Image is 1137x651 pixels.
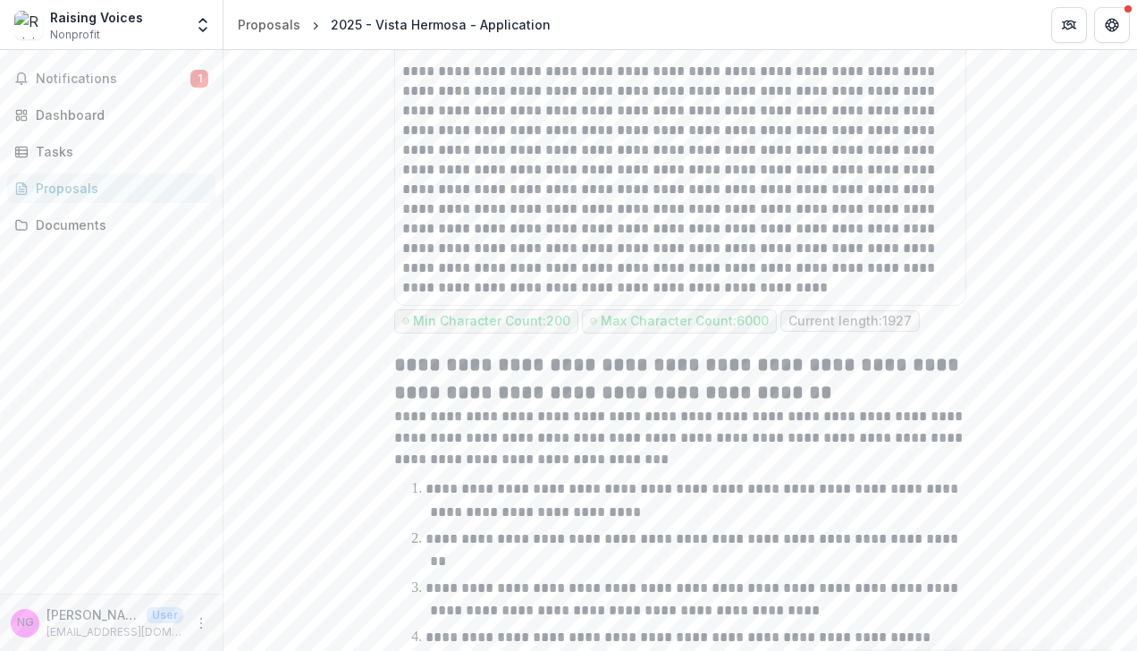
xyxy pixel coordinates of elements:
a: Documents [7,210,215,240]
a: Proposals [7,173,215,203]
button: Get Help [1094,7,1130,43]
p: [EMAIL_ADDRESS][DOMAIN_NAME] [46,624,183,640]
nav: breadcrumb [231,12,558,38]
button: More [190,613,212,634]
img: Raising Voices [14,11,43,39]
p: User [147,607,183,623]
div: 2025 - Vista Hermosa - Application [331,15,551,34]
p: [PERSON_NAME] [46,605,139,624]
a: Tasks [7,137,215,166]
div: Proposals [36,179,201,198]
span: 1 [190,70,208,88]
div: Dashboard [36,106,201,124]
div: Raising Voices [50,8,143,27]
p: Min Character Count: 200 [413,314,570,329]
div: Proposals [238,15,300,34]
div: Tasks [36,142,201,161]
span: Notifications [36,72,190,87]
button: Partners [1051,7,1087,43]
button: Open entity switcher [190,7,215,43]
p: Max Character Count: 6000 [601,314,769,329]
a: Proposals [231,12,307,38]
div: Documents [36,216,201,234]
span: Nonprofit [50,27,100,43]
p: Current length: 1927 [788,314,912,329]
a: Dashboard [7,100,215,130]
div: Natsnet Ghebrebrhan [17,617,34,629]
button: Notifications1 [7,64,215,93]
